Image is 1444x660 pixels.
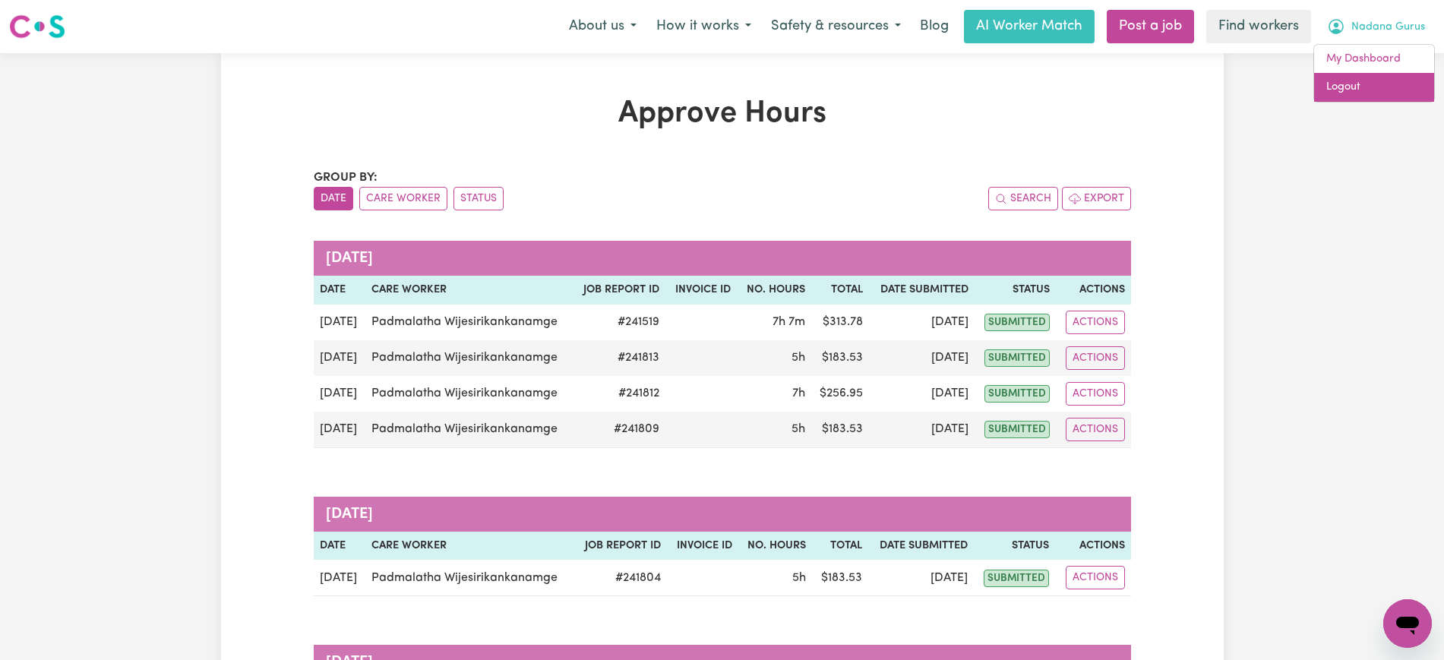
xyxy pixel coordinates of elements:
span: submitted [984,349,1050,367]
th: Invoice ID [667,532,738,561]
td: [DATE] [869,376,975,412]
span: 5 hours [792,572,806,584]
button: Safety & resources [761,11,911,43]
button: Export [1062,187,1131,210]
th: Job Report ID [573,276,666,305]
a: Blog [911,10,958,43]
th: Date Submitted [869,276,975,305]
td: [DATE] [314,412,365,448]
td: $ 183.53 [811,412,870,448]
a: My Dashboard [1314,45,1434,74]
th: Job Report ID [574,532,667,561]
td: [DATE] [869,340,975,376]
td: [DATE] [314,340,365,376]
span: submitted [984,314,1050,331]
td: Padmalatha Wijesirikankanamge [365,305,573,340]
button: Actions [1066,346,1125,370]
td: $ 183.53 [811,340,870,376]
caption: [DATE] [314,241,1131,276]
td: $ 313.78 [811,305,870,340]
img: Careseekers logo [9,13,65,40]
button: Actions [1066,418,1125,441]
th: Total [812,532,868,561]
a: Find workers [1206,10,1311,43]
th: Total [811,276,870,305]
th: No. Hours [737,276,811,305]
td: $ 256.95 [811,376,870,412]
caption: [DATE] [314,497,1131,532]
a: AI Worker Match [964,10,1095,43]
button: About us [559,11,646,43]
span: Nadana Gurus [1351,19,1425,36]
td: Padmalatha Wijesirikankanamge [365,412,573,448]
td: [DATE] [869,305,975,340]
td: $ 183.53 [812,560,868,596]
th: Care worker [365,532,574,561]
span: submitted [984,421,1050,438]
td: [DATE] [314,305,365,340]
td: [DATE] [868,560,974,596]
th: Invoice ID [665,276,736,305]
button: Actions [1066,566,1125,589]
td: [DATE] [314,376,365,412]
th: Date [314,532,365,561]
button: Actions [1066,382,1125,406]
iframe: Button to launch messaging window [1383,599,1432,648]
th: Status [974,532,1055,561]
td: # 241812 [573,376,666,412]
span: 7 hours 7 minutes [773,316,805,328]
th: Care worker [365,276,573,305]
h1: Approve Hours [314,96,1131,132]
a: Careseekers logo [9,9,65,44]
td: # 241809 [573,412,666,448]
th: Actions [1055,532,1130,561]
span: 5 hours [792,352,805,364]
td: Padmalatha Wijesirikankanamge [365,340,573,376]
a: Post a job [1107,10,1194,43]
button: Actions [1066,311,1125,334]
td: # 241519 [573,305,666,340]
span: 5 hours [792,423,805,435]
span: submitted [984,385,1050,403]
button: How it works [646,11,761,43]
th: Status [975,276,1056,305]
span: Group by: [314,172,378,184]
button: Search [988,187,1058,210]
button: sort invoices by paid status [453,187,504,210]
button: sort invoices by date [314,187,353,210]
button: My Account [1317,11,1435,43]
th: Date Submitted [868,532,974,561]
td: # 241813 [573,340,666,376]
td: [DATE] [869,412,975,448]
td: Padmalatha Wijesirikankanamge [365,560,574,596]
td: Padmalatha Wijesirikankanamge [365,376,573,412]
th: Date [314,276,365,305]
td: # 241804 [574,560,667,596]
td: [DATE] [314,560,365,596]
span: submitted [984,570,1049,587]
span: 7 hours [792,387,805,399]
th: Actions [1056,276,1131,305]
div: My Account [1313,44,1435,103]
button: sort invoices by care worker [359,187,447,210]
a: Logout [1314,73,1434,102]
th: No. Hours [738,532,813,561]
